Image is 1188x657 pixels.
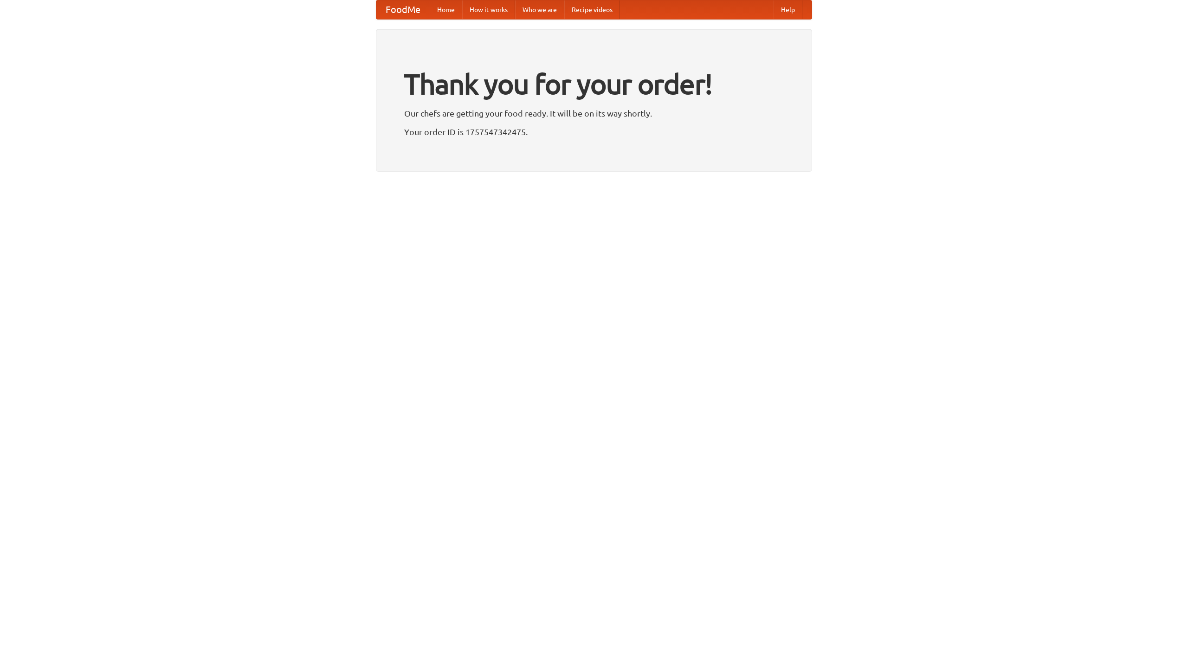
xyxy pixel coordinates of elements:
h1: Thank you for your order! [404,62,784,106]
p: Your order ID is 1757547342475. [404,125,784,139]
a: Recipe videos [564,0,620,19]
a: Help [774,0,802,19]
a: Who we are [515,0,564,19]
a: How it works [462,0,515,19]
a: Home [430,0,462,19]
p: Our chefs are getting your food ready. It will be on its way shortly. [404,106,784,120]
a: FoodMe [376,0,430,19]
